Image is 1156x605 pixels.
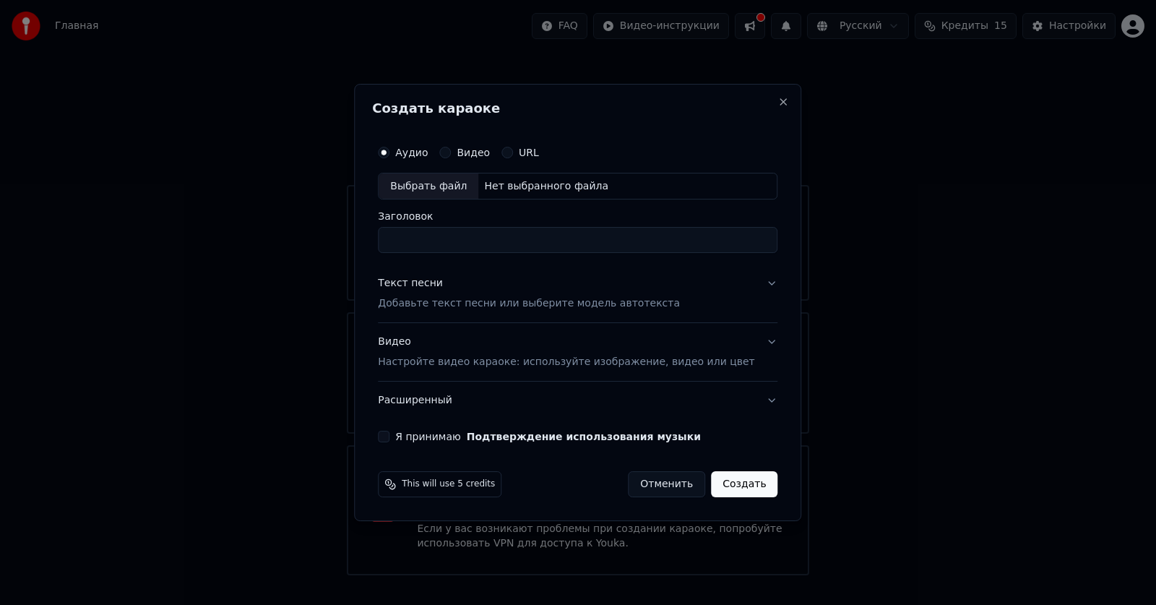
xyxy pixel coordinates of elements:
[395,432,701,442] label: Я принимаю
[628,471,705,497] button: Отменить
[395,147,428,158] label: Аудио
[372,102,783,115] h2: Создать караоке
[378,324,777,382] button: ВидеоНастройте видео караоке: используйте изображение, видео или цвет
[467,432,701,442] button: Я принимаю
[378,297,680,312] p: Добавьте текст песни или выберите модель автотекста
[378,277,443,291] div: Текст песни
[378,265,777,323] button: Текст песниДобавьте текст песни или выберите модель автотекста
[378,382,777,419] button: Расширенный
[379,173,478,199] div: Выбрать файл
[378,355,754,369] p: Настройте видео караоке: используйте изображение, видео или цвет
[378,335,754,370] div: Видео
[478,179,614,194] div: Нет выбранного файла
[711,471,777,497] button: Создать
[519,147,539,158] label: URL
[457,147,490,158] label: Видео
[402,479,495,490] span: This will use 5 credits
[378,212,777,222] label: Заголовок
